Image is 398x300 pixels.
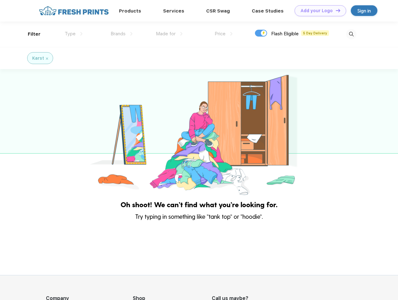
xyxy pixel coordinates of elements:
img: dropdown.png [130,32,132,36]
a: Services [163,8,184,14]
img: dropdown.png [80,32,82,36]
div: Filter [28,31,41,38]
img: dropdown.png [230,32,232,36]
span: Type [65,31,76,37]
span: 5 Day Delivery [301,30,329,36]
img: filter_cancel.svg [46,57,48,60]
span: Brands [111,31,126,37]
a: Sign in [351,5,377,16]
img: desktop_search.svg [346,29,356,39]
span: Flash Eligible [271,31,299,37]
img: DT [336,9,340,12]
a: CSR Swag [206,8,230,14]
span: Price [215,31,226,37]
img: dropdown.png [180,32,182,36]
div: Add your Logo [301,8,333,13]
div: Sign in [357,7,371,14]
a: Products [119,8,141,14]
img: fo%20logo%202.webp [37,5,111,16]
div: Karst [32,55,44,62]
span: Made for [156,31,176,37]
